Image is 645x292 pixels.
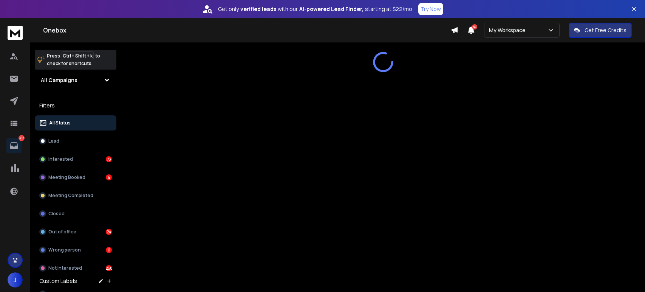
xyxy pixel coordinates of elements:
[35,206,116,221] button: Closed
[299,5,363,13] strong: AI-powered Lead Finder,
[39,277,77,285] h3: Custom Labels
[48,174,85,180] p: Meeting Booked
[35,134,116,149] button: Lead
[35,152,116,167] button: Interested73
[48,193,93,199] p: Meeting Completed
[48,229,76,235] p: Out of office
[106,247,112,253] div: 11
[218,5,412,13] p: Get only with our starting at $22/mo
[35,261,116,276] button: Not Interested250
[19,135,25,141] p: 367
[48,265,82,271] p: Not Interested
[48,211,65,217] p: Closed
[41,76,77,84] h1: All Campaigns
[35,188,116,203] button: Meeting Completed
[8,272,23,287] button: J
[106,174,112,180] div: 4
[585,26,626,34] p: Get Free Credits
[489,26,529,34] p: My Workspace
[6,138,22,153] a: 367
[35,115,116,130] button: All Status
[35,242,116,258] button: Wrong person11
[35,100,116,111] h3: Filters
[106,156,112,162] div: 73
[472,24,477,30] span: 50
[48,156,73,162] p: Interested
[43,26,451,35] h1: Onebox
[48,247,81,253] p: Wrong person
[48,138,59,144] p: Lead
[106,229,112,235] div: 24
[569,23,632,38] button: Get Free Credits
[62,51,94,60] span: Ctrl + Shift + k
[35,73,116,88] button: All Campaigns
[47,52,100,67] p: Press to check for shortcuts.
[421,5,441,13] p: Try Now
[8,26,23,40] img: logo
[240,5,276,13] strong: verified leads
[418,3,443,15] button: Try Now
[35,224,116,239] button: Out of office24
[35,170,116,185] button: Meeting Booked4
[106,265,112,271] div: 250
[49,120,71,126] p: All Status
